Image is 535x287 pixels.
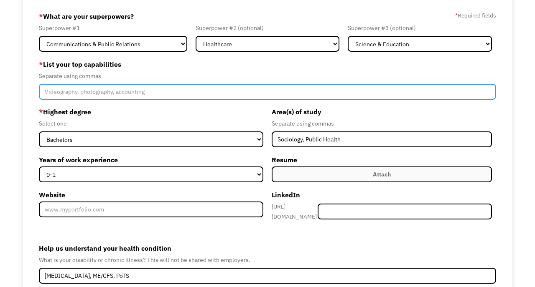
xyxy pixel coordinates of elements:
[39,105,263,118] label: Highest degree
[39,58,496,71] label: List your top capabilities
[272,105,492,118] label: Area(s) of study
[39,201,263,217] input: www.myportfolio.com
[272,131,492,147] input: Anthropology, Education
[39,84,496,100] input: Videography, photography, accounting
[348,23,492,33] div: Superpower #3 (optional)
[39,23,187,33] div: Superpower #1
[272,201,318,222] div: [URL][DOMAIN_NAME]
[39,118,263,128] div: Select one
[455,10,496,20] label: Required fields
[39,10,134,23] label: What are your superpowers?
[39,188,263,201] label: Website
[39,242,496,255] label: Help us understand your health condition
[272,153,492,166] label: Resume
[39,71,496,81] div: Separate using commas
[39,268,496,284] input: Deafness, Depression, Diabetes
[272,188,492,201] label: LinkedIn
[373,169,391,179] div: Attach
[39,153,263,166] label: Years of work experience
[272,118,492,128] div: Separate using commas
[272,166,492,182] label: Attach
[196,23,339,33] div: Superpower #2 (optional)
[39,255,496,265] div: What is your disability or chronic illness? This will not be shared with employers.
